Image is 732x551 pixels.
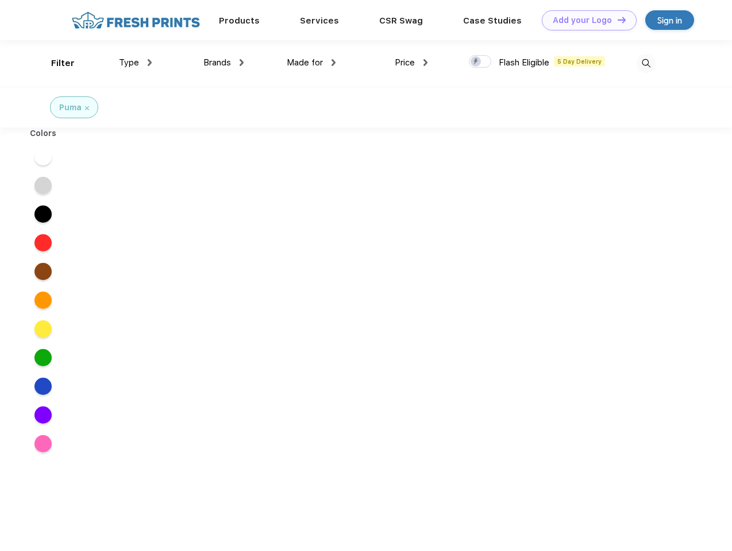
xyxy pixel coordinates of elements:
[300,15,339,26] a: Services
[395,57,415,68] span: Price
[379,15,423,26] a: CSR Swag
[85,106,89,110] img: filter_cancel.svg
[645,10,694,30] a: Sign in
[637,54,656,73] img: desktop_search.svg
[203,57,231,68] span: Brands
[51,57,75,70] div: Filter
[332,59,336,66] img: dropdown.png
[68,10,203,30] img: fo%20logo%202.webp
[618,17,626,23] img: DT
[21,127,66,139] div: Colors
[553,15,612,25] div: Add your Logo
[499,57,549,68] span: Flash Eligible
[287,57,323,68] span: Made for
[59,102,82,114] div: Puma
[657,14,682,27] div: Sign in
[423,59,427,66] img: dropdown.png
[148,59,152,66] img: dropdown.png
[219,15,260,26] a: Products
[240,59,244,66] img: dropdown.png
[119,57,139,68] span: Type
[554,56,605,67] span: 5 Day Delivery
